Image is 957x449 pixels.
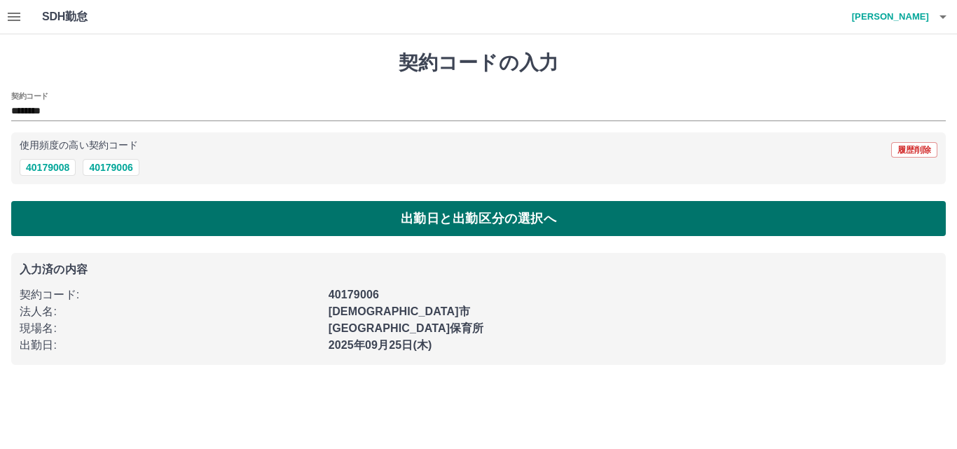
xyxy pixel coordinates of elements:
[20,303,320,320] p: 法人名 :
[11,90,48,102] h2: 契約コード
[329,322,484,334] b: [GEOGRAPHIC_DATA]保育所
[20,264,937,275] p: 入力済の内容
[11,201,946,236] button: 出勤日と出勤区分の選択へ
[20,141,138,151] p: 使用頻度の高い契約コード
[329,339,432,351] b: 2025年09月25日(木)
[329,305,470,317] b: [DEMOGRAPHIC_DATA]市
[20,337,320,354] p: 出勤日 :
[20,159,76,176] button: 40179008
[20,320,320,337] p: 現場名 :
[20,286,320,303] p: 契約コード :
[11,51,946,75] h1: 契約コードの入力
[83,159,139,176] button: 40179006
[891,142,937,158] button: 履歴削除
[329,289,379,301] b: 40179006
